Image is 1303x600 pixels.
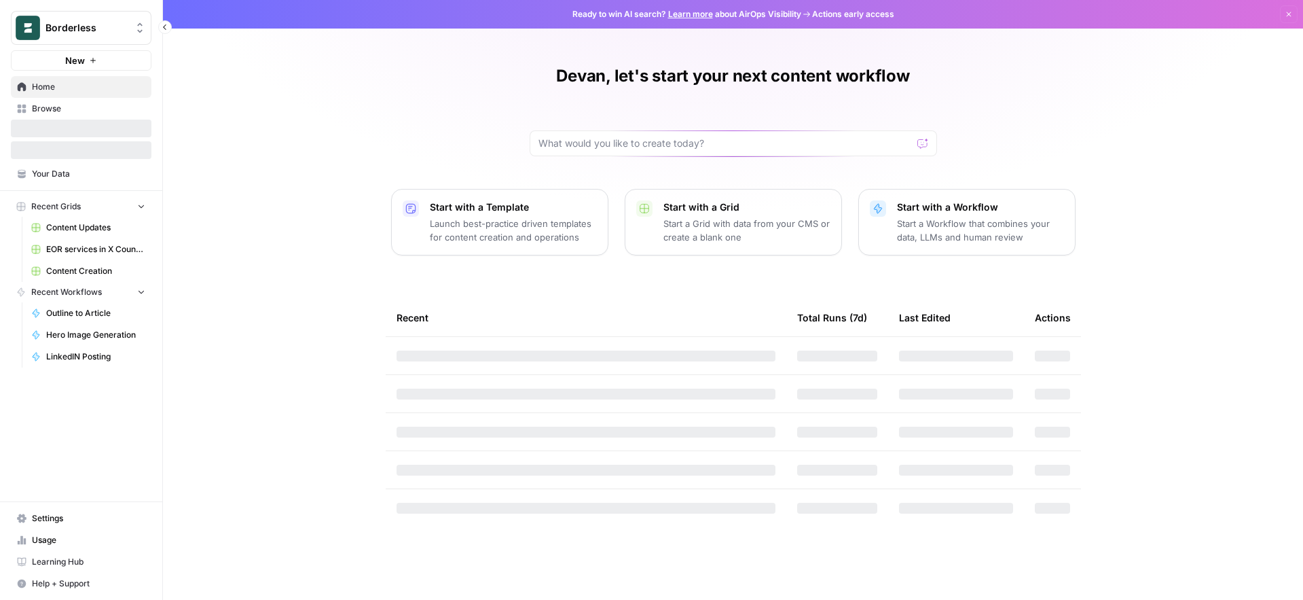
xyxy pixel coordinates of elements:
p: Start a Grid with data from your CMS or create a blank one [663,217,830,244]
span: Hero Image Generation [46,329,145,341]
span: Home [32,81,145,93]
span: New [65,54,85,67]
span: LinkedIN Posting [46,351,145,363]
span: Your Data [32,168,145,180]
span: Browse [32,103,145,115]
span: EOR services in X Country [46,243,145,255]
button: Start with a WorkflowStart a Workflow that combines your data, LLMs and human review [858,189,1076,255]
span: Help + Support [32,578,145,590]
button: Recent Workflows [11,282,151,302]
button: Workspace: Borderless [11,11,151,45]
div: Recent [397,299,775,336]
h1: Devan, let's start your next content workflow [556,65,909,87]
span: Recent Grids [31,200,81,213]
span: Actions early access [812,8,894,20]
div: Last Edited [899,299,951,336]
a: Content Updates [25,217,151,239]
p: Launch best-practice driven templates for content creation and operations [430,217,597,244]
a: LinkedIN Posting [25,346,151,368]
a: Hero Image Generation [25,324,151,346]
span: Ready to win AI search? about AirOps Visibility [572,8,801,20]
a: Your Data [11,163,151,185]
span: Usage [32,534,145,546]
span: Settings [32,512,145,525]
button: New [11,50,151,71]
button: Recent Grids [11,196,151,217]
button: Start with a GridStart a Grid with data from your CMS or create a blank one [625,189,842,255]
span: Learning Hub [32,556,145,568]
a: Home [11,76,151,98]
div: Actions [1035,299,1071,336]
span: Recent Workflows [31,286,102,298]
a: Learn more [668,9,713,19]
a: Settings [11,508,151,529]
img: Borderless Logo [16,16,40,40]
p: Start a Workflow that combines your data, LLMs and human review [897,217,1064,244]
p: Start with a Template [430,200,597,214]
input: What would you like to create today? [538,137,912,150]
div: Total Runs (7d) [797,299,867,336]
a: EOR services in X Country [25,239,151,260]
a: Usage [11,529,151,551]
a: Outline to Article [25,302,151,324]
span: Content Creation [46,265,145,277]
button: Help + Support [11,573,151,595]
span: Borderless [45,21,128,35]
p: Start with a Grid [663,200,830,214]
a: Learning Hub [11,551,151,573]
a: Browse [11,98,151,120]
p: Start with a Workflow [897,200,1064,214]
a: Content Creation [25,260,151,282]
span: Content Updates [46,222,145,234]
span: Outline to Article [46,307,145,319]
button: Start with a TemplateLaunch best-practice driven templates for content creation and operations [391,189,608,255]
